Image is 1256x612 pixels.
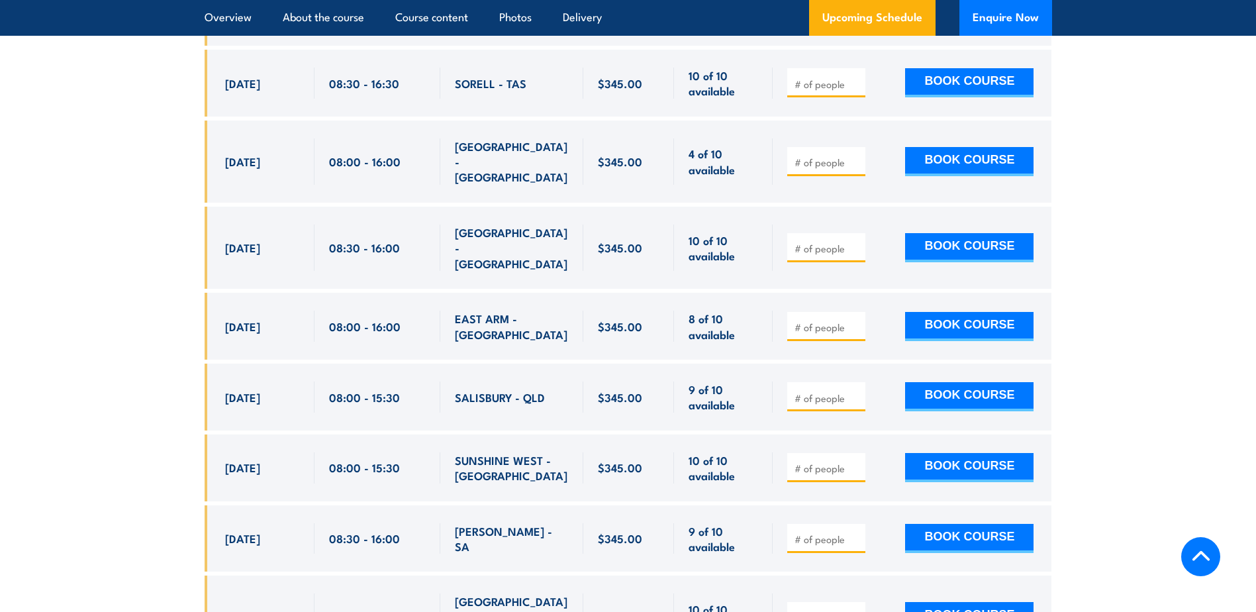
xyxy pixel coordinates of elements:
[905,524,1034,553] button: BOOK COURSE
[795,156,861,169] input: # of people
[795,321,861,334] input: # of people
[598,389,642,405] span: $345.00
[329,319,401,334] span: 08:00 - 16:00
[689,382,758,413] span: 9 of 10 available
[905,312,1034,341] button: BOOK COURSE
[905,382,1034,411] button: BOOK COURSE
[329,76,399,91] span: 08:30 - 16:30
[455,311,569,342] span: EAST ARM - [GEOGRAPHIC_DATA]
[225,531,260,546] span: [DATE]
[689,68,758,99] span: 10 of 10 available
[689,452,758,484] span: 10 of 10 available
[455,225,569,271] span: [GEOGRAPHIC_DATA] - [GEOGRAPHIC_DATA]
[598,154,642,169] span: $345.00
[225,319,260,334] span: [DATE]
[329,389,400,405] span: 08:00 - 15:30
[598,76,642,91] span: $345.00
[795,391,861,405] input: # of people
[598,460,642,475] span: $345.00
[455,76,526,91] span: SORELL - TAS
[689,311,758,342] span: 8 of 10 available
[329,460,400,475] span: 08:00 - 15:30
[225,240,260,255] span: [DATE]
[795,533,861,546] input: # of people
[795,242,861,255] input: # of people
[455,389,545,405] span: SALISBURY - QLD
[225,154,260,169] span: [DATE]
[455,138,569,185] span: [GEOGRAPHIC_DATA] - [GEOGRAPHIC_DATA]
[455,452,569,484] span: SUNSHINE WEST - [GEOGRAPHIC_DATA]
[905,147,1034,176] button: BOOK COURSE
[598,240,642,255] span: $345.00
[598,531,642,546] span: $345.00
[455,523,569,554] span: [PERSON_NAME] - SA
[795,462,861,475] input: # of people
[795,77,861,91] input: # of people
[689,232,758,264] span: 10 of 10 available
[225,76,260,91] span: [DATE]
[905,68,1034,97] button: BOOK COURSE
[905,453,1034,482] button: BOOK COURSE
[225,389,260,405] span: [DATE]
[689,523,758,554] span: 9 of 10 available
[225,460,260,475] span: [DATE]
[329,154,401,169] span: 08:00 - 16:00
[905,233,1034,262] button: BOOK COURSE
[329,240,400,255] span: 08:30 - 16:00
[329,531,400,546] span: 08:30 - 16:00
[598,319,642,334] span: $345.00
[689,146,758,177] span: 4 of 10 available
